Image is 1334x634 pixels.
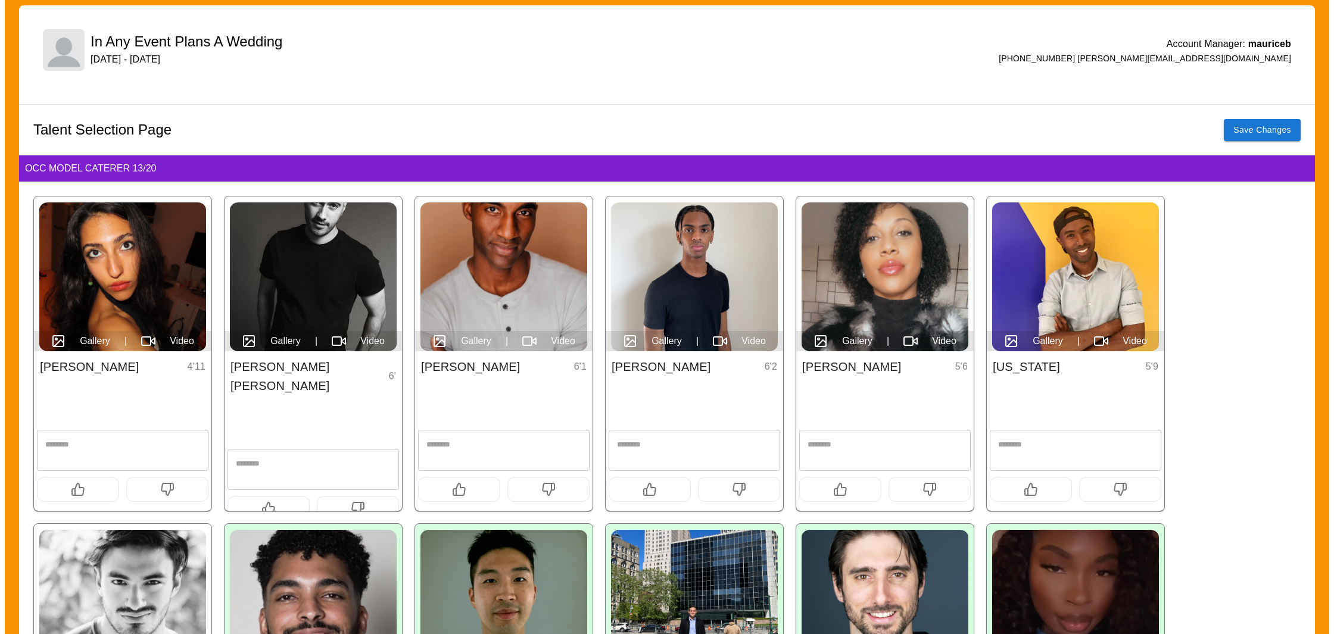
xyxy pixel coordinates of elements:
[999,52,1291,64] p: [PHONE_NUMBER] [PERSON_NAME][EMAIL_ADDRESS][DOMAIN_NAME]
[506,334,508,348] span: |
[992,202,1159,351] img: Tennessee
[932,334,956,348] span: Video
[389,369,396,383] p: 6 '
[551,334,575,348] span: Video
[611,202,778,351] img: Dalen Davis
[40,357,139,376] h6: [PERSON_NAME]
[574,360,587,374] p: 6 ' 1
[993,357,1060,376] h6: [US_STATE]
[230,202,397,351] img: Dario Ladani Sanchez
[39,202,206,351] img: Sophie Sardari
[802,357,901,376] h6: [PERSON_NAME]
[315,334,317,348] span: |
[19,155,1315,182] div: OCC Model Caterer 13 / 20
[1123,334,1147,348] span: Video
[802,202,968,351] img: Ravoshia Whaley
[43,29,85,71] img: logo
[188,360,205,374] p: 4 ' 11
[887,334,889,348] span: |
[33,120,172,139] h5: Talent Selection Page
[741,334,766,348] span: Video
[420,202,587,351] img: Garrett Turner
[461,334,491,348] span: Gallery
[1146,360,1158,374] p: 5 ' 9
[1224,119,1301,141] button: Save Changes
[612,357,710,376] h6: [PERSON_NAME]
[421,357,520,376] h6: [PERSON_NAME]
[270,334,301,348] span: Gallery
[91,32,282,51] h5: In Any Event Plans A Wedding
[652,334,682,348] span: Gallery
[230,357,389,395] h6: [PERSON_NAME] [PERSON_NAME]
[696,334,699,348] span: |
[1077,334,1080,348] span: |
[1033,334,1063,348] span: Gallery
[842,334,872,348] span: Gallery
[80,334,110,348] span: Gallery
[170,334,194,348] span: Video
[1248,39,1291,49] span: mauriceb
[91,51,282,68] h6: [DATE] - [DATE]
[1167,36,1291,52] h6: Account Manager:
[360,334,385,348] span: Video
[765,360,777,374] p: 6 ' 2
[955,360,968,374] p: 5 ' 6
[124,334,127,348] span: |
